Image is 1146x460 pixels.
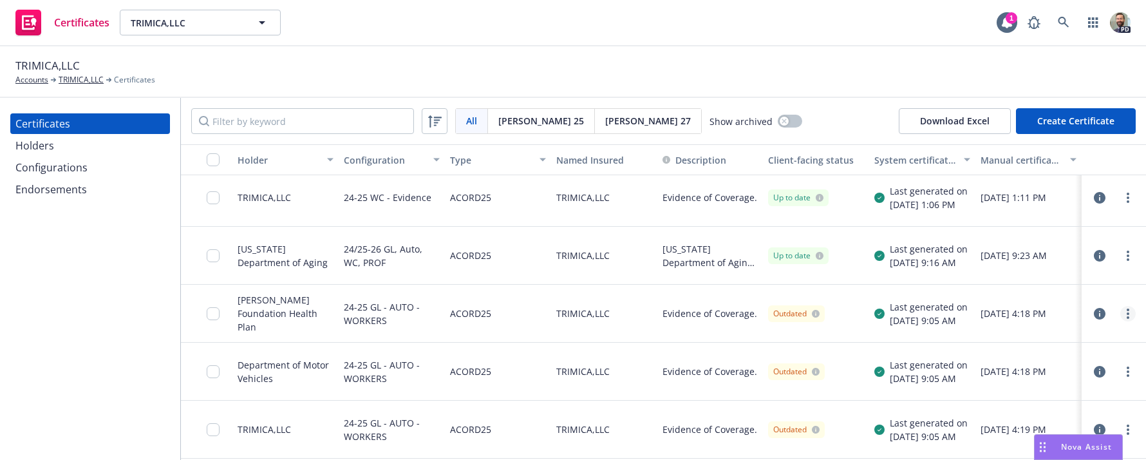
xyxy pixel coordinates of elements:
a: Switch app [1080,10,1106,35]
input: Filter by keyword [191,108,414,134]
span: [PERSON_NAME] 27 [605,114,691,128]
a: Report a Bug [1021,10,1047,35]
button: Create Certificate [1016,108,1136,134]
div: 24-25 GL - AUTO - WORKERS [344,408,440,450]
div: TRIMICA,LLC [551,169,657,227]
div: Configurations [15,157,88,178]
button: Evidence of Coverage. [662,423,757,436]
a: more [1120,248,1136,264]
button: Description [662,153,726,167]
span: Show archived [709,115,773,128]
div: Configuration [344,153,426,167]
a: more [1120,306,1136,321]
a: Configurations [10,157,170,178]
span: All [466,114,477,128]
div: Holder [238,153,319,167]
div: Last generated on [890,184,968,198]
button: Configuration [339,144,445,175]
div: [PERSON_NAME] Foundation Health Plan [238,293,333,334]
div: Named Insured [556,153,652,167]
span: Certificates [54,17,109,28]
div: TRIMICA,LLC [238,191,291,204]
input: Toggle Row Selected [207,249,220,262]
div: 24-25 GL - AUTO - WORKERS [344,350,440,392]
div: Last generated on [890,242,968,256]
div: ACORD25 [450,408,491,450]
span: Nova Assist [1061,441,1112,452]
div: Manual certificate last generated [981,153,1062,167]
div: Last generated on [890,416,968,430]
button: Type [445,144,551,175]
button: [US_STATE] Department of Aging and State of [US_STATE], its officers, employees, and agents as ad... [662,242,758,269]
div: 1 [1006,12,1017,24]
input: Toggle Row Selected [207,191,220,204]
div: Certificates [15,113,70,134]
div: Outdated [773,424,820,436]
button: Nova Assist [1034,434,1123,460]
span: TRIMICA,LLC [15,57,80,74]
div: Up to date [773,250,823,262]
div: Holders [15,135,54,156]
div: Client-facing status [768,153,864,167]
a: Certificates [10,5,115,41]
div: Type [450,153,532,167]
a: more [1120,422,1136,437]
div: [DATE] 4:18 PM [981,365,1076,378]
div: Last generated on [890,358,968,372]
div: [DATE] 4:19 PM [981,423,1076,436]
a: more [1120,190,1136,206]
div: 24/25-26 GL, Auto, WC, PROF [344,235,440,276]
div: Up to date [773,192,823,204]
span: Certificates [114,74,155,86]
div: [US_STATE] Department of Aging [238,242,333,269]
div: ACORD25 [450,292,491,334]
div: System certificate last generated [874,153,956,167]
div: TRIMICA,LLC [551,343,657,401]
div: Outdated [773,366,820,378]
div: Outdated [773,308,820,320]
a: Holders [10,135,170,156]
div: [DATE] 4:18 PM [981,307,1076,320]
button: Evidence of Coverage. [662,191,757,204]
input: Toggle Row Selected [207,365,220,378]
button: TRIMICA,LLC [120,10,281,35]
div: ACORD25 [450,177,491,218]
div: TRIMICA,LLC [238,423,291,436]
div: TRIMICA,LLC [551,227,657,285]
a: Accounts [15,74,48,86]
div: 24-25 GL - AUTO - WORKERS [344,292,440,334]
button: Client-facing status [763,144,869,175]
div: [DATE] 1:11 PM [981,191,1076,204]
input: Toggle Row Selected [207,423,220,436]
span: TRIMICA,LLC [131,16,242,30]
button: System certificate last generated [869,144,975,175]
span: Evidence of Coverage. [662,365,757,378]
button: Holder [232,144,339,175]
a: TRIMICA,LLC [59,74,104,86]
button: Evidence of Coverage. [662,307,757,320]
div: [DATE] 9:05 AM [890,430,968,443]
div: Drag to move [1035,435,1051,459]
div: ACORD25 [450,235,491,276]
div: ACORD25 [450,350,491,392]
div: TRIMICA,LLC [551,285,657,343]
input: Toggle Row Selected [207,307,220,320]
button: Manual certificate last generated [975,144,1082,175]
div: Last generated on [890,300,968,314]
div: 24-25 WC - Evidence [344,177,431,218]
span: [PERSON_NAME] 25 [498,114,584,128]
a: Endorsements [10,179,170,200]
div: Department of Motor Vehicles [238,358,333,385]
div: [DATE] 9:05 AM [890,314,968,327]
div: [DATE] 9:16 AM [890,256,968,269]
button: Named Insured [551,144,657,175]
div: TRIMICA,LLC [551,401,657,459]
button: Download Excel [899,108,1011,134]
div: [DATE] 9:23 AM [981,249,1076,262]
div: [DATE] 1:06 PM [890,198,968,211]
